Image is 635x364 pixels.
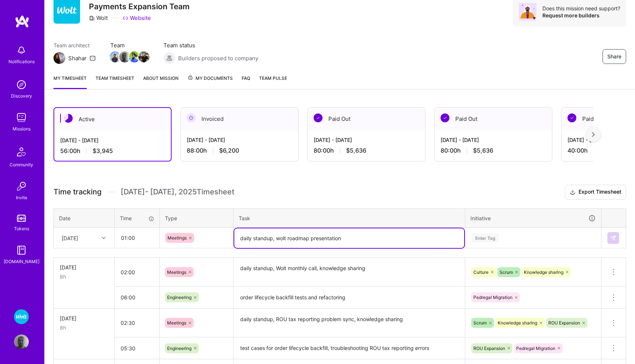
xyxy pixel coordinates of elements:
[143,74,179,89] a: About Mission
[187,74,233,89] a: My Documents
[167,346,191,351] span: Engineering
[115,339,159,358] input: HH:MM
[524,269,563,275] span: Knowledge sharing
[13,143,30,161] img: Community
[60,273,108,280] div: 8h
[89,14,108,22] div: Wolt
[168,235,187,241] span: Meetings
[259,75,287,81] span: Team Pulse
[89,15,95,21] i: icon CompanyGray
[120,51,130,63] a: Team Member Avatar
[14,309,29,324] img: Wolt - Fintech: Payments Expansion Team
[60,147,165,155] div: 56:00 h
[234,258,464,286] textarea: daily standup, Wolt monthly call, knowledge sharing
[4,258,39,265] div: [DOMAIN_NAME]
[110,51,121,62] img: Team Member Avatar
[14,179,29,194] img: Invite
[167,295,191,300] span: Engineering
[115,262,159,282] input: HH:MM
[54,41,96,49] span: Team architect
[14,243,29,258] img: guide book
[592,132,595,137] img: right
[167,269,186,275] span: Meetings
[90,55,96,61] i: icon Mail
[68,54,87,62] div: Shahar
[129,51,140,62] img: Team Member Avatar
[10,161,33,169] div: Community
[14,43,29,58] img: bell
[259,74,287,89] a: Team Pulse
[54,108,171,130] div: Active
[435,108,552,130] div: Paid Out
[139,51,149,63] a: Team Member Avatar
[607,53,621,60] span: Share
[314,147,419,154] div: 80:00 h
[473,320,487,326] span: Scrum
[54,208,115,228] th: Date
[603,49,626,64] button: Share
[119,51,130,62] img: Team Member Avatar
[308,108,425,130] div: Paid Out
[187,113,196,122] img: Invoiced
[473,295,513,300] span: Pedregal Migration
[54,74,87,89] a: My timesheet
[548,320,580,326] span: ROU Expansion
[187,147,292,154] div: 88:00 h
[138,51,149,62] img: Team Member Avatar
[314,136,419,144] div: [DATE] - [DATE]
[498,320,537,326] span: Knowledge sharing
[542,5,620,12] div: Does this mission need support?
[187,136,292,144] div: [DATE] - [DATE]
[565,185,626,200] button: Export Timesheet
[187,74,233,82] span: My Documents
[60,263,108,271] div: [DATE]
[178,54,258,62] span: Builders proposed to company
[516,346,555,351] span: Pedregal Migration
[234,288,464,308] textarea: order lifecycle backfill tests and refactoring
[234,228,464,248] textarea: daily standup, wolt roadmap presentation
[346,147,366,154] span: $5,636
[163,52,175,64] img: Builders proposed to company
[181,108,298,130] div: Invoiced
[470,214,596,222] div: Initiative
[115,288,159,307] input: HH:MM
[110,41,149,49] span: Team
[17,215,26,222] img: tokens
[234,338,464,358] textarea: test cases for order lifecycle backfill, troubleshooting ROU tax reporting errors
[102,236,106,240] i: icon Chevron
[121,187,234,197] span: [DATE] - [DATE] , 2025 Timesheet
[610,235,616,241] img: Submit
[219,147,239,154] span: $6,200
[473,346,505,351] span: ROU Expansion
[441,136,546,144] div: [DATE] - [DATE]
[314,113,322,122] img: Paid Out
[163,41,258,49] span: Team status
[16,194,27,201] div: Invite
[8,58,35,65] div: Notifications
[234,309,464,337] textarea: daily standup, ROU tax reporting problem sync, knowledge sharing
[62,234,78,242] div: [DATE]
[96,74,134,89] a: Team timesheet
[54,52,65,64] img: Team Architect
[160,208,234,228] th: Type
[500,269,513,275] span: Scrum
[120,214,154,222] div: Time
[15,15,30,28] img: logo
[167,320,186,326] span: Meetings
[473,147,493,154] span: $5,636
[12,309,31,324] a: Wolt - Fintech: Payments Expansion Team
[567,113,576,122] img: Paid Out
[13,125,31,133] div: Missions
[64,114,73,123] img: Active
[14,225,29,232] div: Tokens
[130,51,139,63] a: Team Member Avatar
[110,51,120,63] a: Team Member Avatar
[14,334,29,349] img: User Avatar
[242,74,250,89] a: FAQ
[234,208,465,228] th: Task
[441,147,546,154] div: 80:00 h
[115,228,159,248] input: HH:MM
[89,2,190,11] h3: Payments Expansion Team
[14,110,29,125] img: teamwork
[473,269,489,275] span: Culture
